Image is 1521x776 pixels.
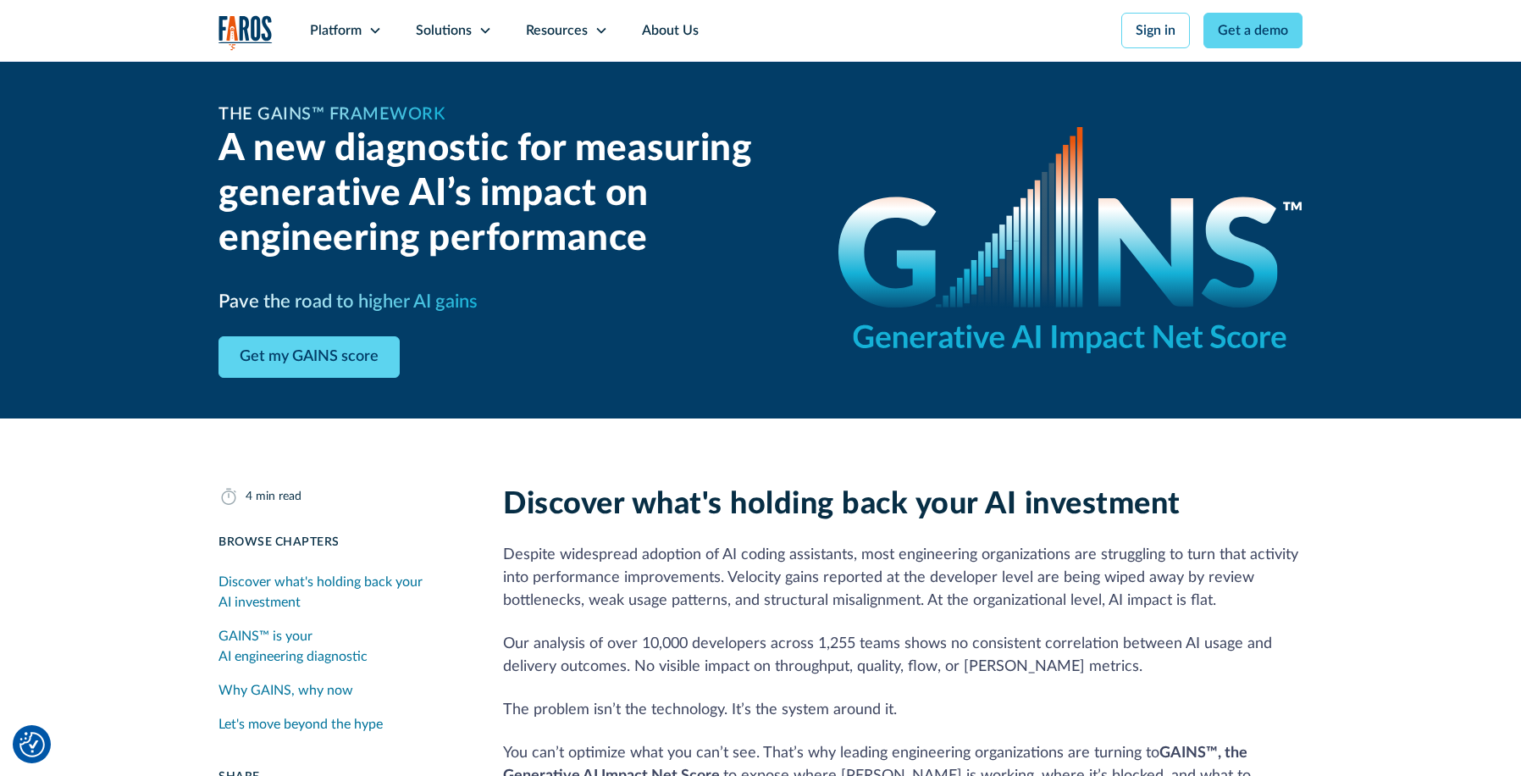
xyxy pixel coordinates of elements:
a: Get a demo [1203,13,1303,48]
div: Why GAINS, why now [218,680,353,701]
button: Cookie Settings [19,732,45,757]
div: Discover what's holding back your AI investment [218,572,462,612]
div: GAINS™ is your AI engineering diagnostic [218,626,462,667]
div: Browse Chapters [218,534,462,552]
a: Get my GAINS score [218,336,400,378]
img: GAINS - the Generative AI Impact Net Score logo [838,127,1303,353]
h1: The GAINS™ Framework [218,102,445,127]
div: 4 [246,488,252,506]
a: Why GAINS, why now [218,673,462,707]
h2: A new diagnostic for measuring generative AI’s impact on engineering performance [218,127,798,261]
div: Resources [526,20,588,41]
p: The problem isn’t the technology. It’s the system around it. [503,699,1303,722]
img: Revisit consent button [19,732,45,757]
h3: Pave the road to higher AI gains [218,288,478,316]
div: Platform [310,20,362,41]
a: Sign in [1121,13,1190,48]
a: GAINS™ is your AI engineering diagnostic [218,619,462,673]
div: Let's move beyond the hype [218,714,383,734]
a: home [218,15,273,50]
p: Despite widespread adoption of AI coding assistants, most engineering organizations are strugglin... [503,544,1303,612]
a: Let's move beyond the hype [218,707,462,741]
h2: Discover what's holding back your AI investment [503,486,1303,523]
div: Solutions [416,20,472,41]
img: Logo of the analytics and reporting company Faros. [218,15,273,50]
p: Our analysis of over 10,000 developers across 1,255 teams shows no consistent correlation between... [503,633,1303,679]
a: Discover what's holding back your AI investment [218,565,462,619]
div: min read [256,488,301,506]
